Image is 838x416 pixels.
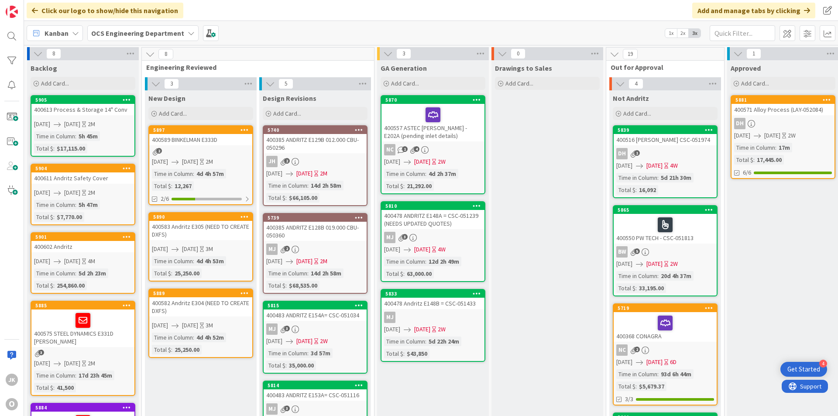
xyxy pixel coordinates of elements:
a: 5739400385 ANDRITZ E128B 019.000 CBU- 050360MJ[DATE][DATE]2MTime in Column:14d 2h 58mTotal $:$68,... [263,213,367,294]
div: 5810 [381,202,484,210]
div: 5814400483 ANDRITZ E153A= CSC-051116 [264,382,367,401]
div: Time in Column [152,169,193,179]
span: : [635,283,637,293]
div: 5h 47m [76,200,100,210]
div: 5890 [153,214,252,220]
span: : [53,281,55,290]
div: 20d 4h 37m [659,271,694,281]
div: Total $ [34,144,53,153]
a: 5865400550 PW TECH - CSC-051813BW[DATE][DATE]2WTime in Column:20d 4h 37mTotal $:33,195.00 [613,205,718,296]
div: $17,115.00 [55,144,87,153]
span: : [285,193,287,203]
span: : [307,348,309,358]
div: Time in Column [616,271,657,281]
span: 2 [634,347,640,352]
div: Total $ [266,193,285,203]
div: Click our logo to show/hide this navigation [27,3,183,18]
div: 5719 [614,304,717,312]
span: [DATE] [734,131,750,140]
span: [DATE] [64,257,80,266]
div: Total $ [34,212,53,222]
div: 5905400613 Process & Storage 14" Conv [31,96,134,115]
div: Total $ [616,185,635,195]
div: 5815400483 ANDRITZ E154A= CSC-051034 [264,302,367,321]
div: 5d 2h 23m [76,268,108,278]
div: 400557 ASTEC [PERSON_NAME] - E202A (pending inlet details) [381,104,484,141]
div: 5739 [264,214,367,222]
a: 5904400611 Andritz Safety Cover[DATE][DATE]2MTime in Column:5h 47mTotal $:$7,770.00 [31,164,135,225]
div: 17d 23h 45m [76,371,114,380]
div: 4W [438,245,446,254]
span: : [635,382,637,391]
div: 5904 [35,165,134,172]
div: 5901 [31,233,134,241]
div: BW [616,246,628,258]
div: $5,679.37 [637,382,666,391]
span: : [657,369,659,379]
div: MJ [381,312,484,323]
span: [DATE] [616,161,632,170]
div: 4 [819,360,827,368]
span: : [635,185,637,195]
span: [DATE] [384,157,400,166]
div: 5719400368 CONAGRA [614,304,717,342]
div: Time in Column [734,143,775,152]
div: 5881 [735,97,835,103]
span: [DATE] [296,169,313,178]
span: [DATE] [64,359,80,368]
a: 5881400571 Alloy Process (LAY-052084)DH[DATE][DATE]2WTime in Column:17mTotal $:17,445.006/6 [731,95,835,179]
span: Add Card... [623,110,651,117]
div: 5839400516 [PERSON_NAME] CSC-051974 [614,126,717,145]
span: Add Card... [391,79,419,87]
div: Time in Column [616,173,657,182]
a: 5833400478 Andritz E148B = CSC-051433MJ[DATE][DATE]2WTime in Column:5d 22h 24mTotal $:$43,850 [381,289,485,362]
div: DH [734,118,745,129]
span: [DATE] [414,325,430,334]
span: : [285,281,287,290]
div: 400571 Alloy Process (LAY-052084) [732,104,835,115]
span: [DATE] [152,321,168,330]
div: 5870 [381,96,484,104]
div: 5897 [153,127,252,133]
div: 5815 [264,302,367,309]
span: : [403,349,405,358]
div: 5885400575 STEEL DYNAMICS E331D [PERSON_NAME] [31,302,134,347]
span: : [425,337,426,346]
div: 3M [206,321,213,330]
div: 5890400583 Andritz E305 (NEED TO CREATE DXFS) [149,213,252,240]
span: [DATE] [34,359,50,368]
span: 2x [677,29,689,38]
div: 254,860.00 [55,281,87,290]
a: 5719400368 CONAGRANC[DATE][DATE]6DTime in Column:93d 6h 44mTotal $:$5,679.373/3 [613,303,718,406]
div: 25,250.00 [172,345,202,354]
div: 25,250.00 [172,268,202,278]
span: [DATE] [152,157,168,166]
span: : [285,361,287,370]
span: : [307,181,309,190]
span: : [193,169,194,179]
div: 400582 Andritz E304 (NEED TO CREATE DXFS) [149,297,252,316]
div: MJ [264,403,367,415]
a: 5889400582 Andritz E304 (NEED TO CREATE DXFS)[DATE][DATE]3MTime in Column:4d 4h 52mTotal $:25,250.00 [148,289,253,358]
div: 5881 [732,96,835,104]
div: Time in Column [34,200,75,210]
div: 5719 [618,305,717,311]
div: Add and manage tabs by clicking [692,3,815,18]
span: [DATE] [34,120,50,129]
a: 5901400602 Andritz[DATE][DATE]4MTime in Column:5d 2h 23mTotal $:254,860.00 [31,232,135,294]
div: 5h 45m [76,131,100,141]
div: 5865400550 PW TECH - CSC-051813 [614,206,717,244]
div: 400368 CONAGRA [614,312,717,342]
span: 5 [634,248,640,254]
div: $68,535.00 [287,281,319,290]
div: MJ [264,323,367,335]
div: 5897 [149,126,252,134]
div: 33,195.00 [637,283,666,293]
div: $43,850 [405,349,429,358]
div: 5881400571 Alloy Process (LAY-052084) [732,96,835,115]
div: 5890 [149,213,252,221]
input: Quick Filter... [710,25,775,41]
div: 5885 [35,303,134,309]
span: Add Card... [159,110,187,117]
div: 5839 [614,126,717,134]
